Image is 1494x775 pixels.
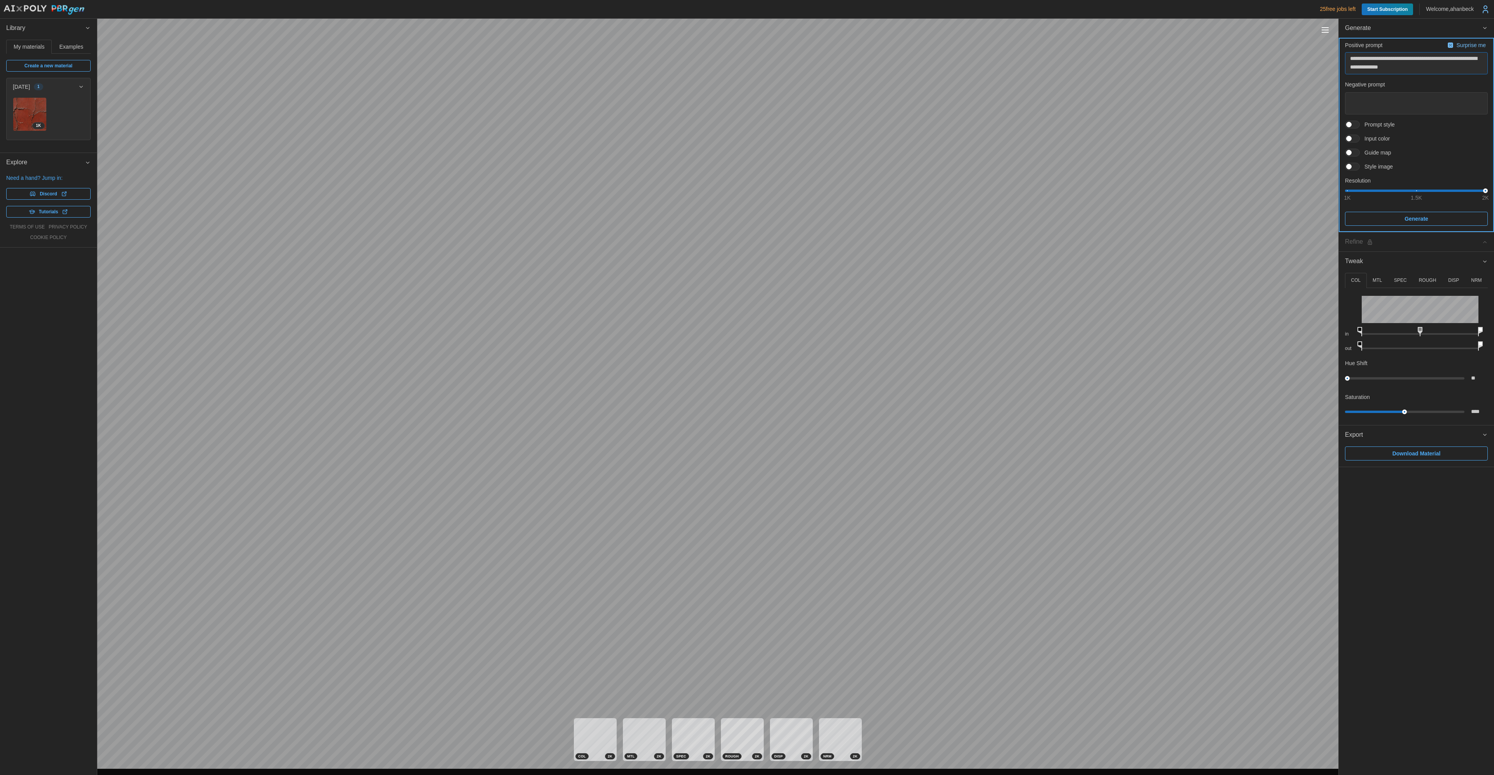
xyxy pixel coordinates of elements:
span: Prompt style [1360,121,1395,128]
a: cookie policy [30,234,67,241]
span: Tweak [1345,252,1482,271]
p: Negative prompt [1345,81,1488,88]
button: Toggle viewport controls [1320,25,1331,35]
p: Hue Shift [1345,359,1368,367]
p: Need a hand? Jump in: [6,174,91,182]
p: [DATE] [13,83,30,91]
a: terms of use [10,224,45,230]
p: Saturation [1345,393,1370,401]
a: Create a new material [6,60,91,72]
span: MTL [627,754,635,759]
span: Library [6,19,85,38]
span: Examples [60,44,83,49]
button: [DATE]1 [7,78,90,95]
span: Create a new material [25,60,72,71]
a: Start Subscription [1362,4,1413,15]
p: in [1345,331,1355,337]
div: Generate [1339,38,1494,232]
p: Surprise me [1457,41,1487,49]
p: out [1345,345,1355,352]
a: HNNSHK8CrulBxCZ4gmd51K [13,97,47,131]
span: Explore [6,153,85,172]
img: HNNSHK8CrulBxCZ4gmd5 [13,98,46,131]
span: NRM [823,754,831,759]
p: Positive prompt [1345,41,1382,49]
p: Welcome, ahanbeck [1426,5,1474,13]
img: AIxPoly PBRgen [3,5,85,15]
p: SPEC [1394,277,1407,284]
p: ROUGH [1419,277,1436,284]
span: SPEC [676,754,686,759]
p: DISP [1448,277,1459,284]
p: Resolution [1345,177,1488,185]
span: 2 K [804,754,808,759]
span: Generate [1405,212,1428,225]
span: ROUGH [725,754,739,759]
button: Export [1339,425,1494,445]
button: Refine [1339,232,1494,251]
div: [DATE]1 [7,95,90,140]
a: Tutorials [6,206,91,218]
span: Download Material [1392,447,1441,460]
div: Refine [1345,237,1482,247]
span: 2 K [608,754,612,759]
button: Download Material [1345,446,1488,460]
span: 2 K [657,754,661,759]
button: Generate [1345,212,1488,226]
span: Generate [1345,19,1482,38]
span: Start Subscription [1367,4,1408,15]
span: DISP [774,754,783,759]
span: Guide map [1360,149,1391,156]
span: 2 K [853,754,857,759]
span: 2 K [755,754,759,759]
button: Surprise me [1445,40,1488,51]
span: Discord [40,188,57,199]
span: My materials [14,44,44,49]
p: 25 free jobs left [1320,5,1355,13]
button: Tweak [1339,252,1494,271]
span: Export [1345,425,1482,445]
span: 1 K [36,123,41,129]
a: privacy policy [49,224,87,230]
p: MTL [1373,277,1382,284]
a: Discord [6,188,91,200]
span: Tutorials [39,206,58,217]
p: COL [1351,277,1361,284]
div: Tweak [1339,271,1494,425]
button: Generate [1339,19,1494,38]
span: COL [578,754,586,759]
p: NRM [1471,277,1482,284]
div: Export [1339,445,1494,467]
span: 2 K [706,754,710,759]
span: Style image [1360,163,1393,170]
span: Input color [1360,135,1390,142]
span: 1 [37,84,40,90]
